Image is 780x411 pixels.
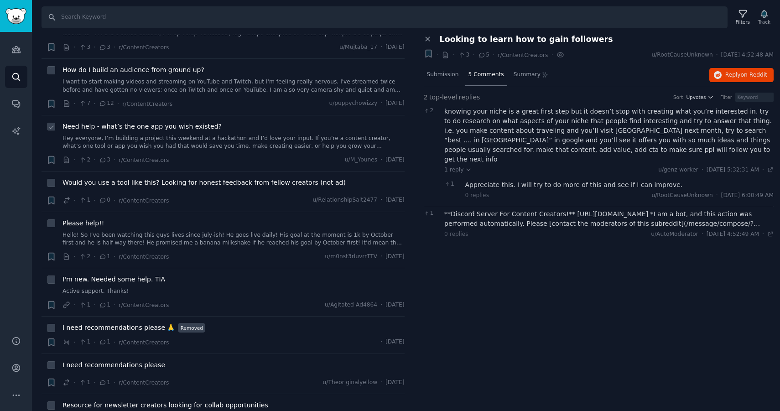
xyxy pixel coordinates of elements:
span: u/puppychowizzy [329,99,377,108]
span: · [702,230,703,239]
span: u/RootCauseUnknown [651,192,712,198]
span: u/AutoModerator [651,231,698,237]
span: · [94,378,95,387]
a: I need recommendations please [62,360,165,370]
span: · [114,378,115,387]
span: Looking to learn how to gain followers [440,35,613,44]
a: Please help!! [62,219,104,228]
div: Filter [720,94,732,100]
button: Replyon Reddit [709,68,774,83]
span: 1 [99,301,110,309]
a: Hello! So I’ve been watching this guys lives since july-ish! He goes live daily! His goal at the ... [62,231,405,247]
span: 1 [99,338,110,346]
span: Submission [427,71,459,79]
div: Appreciate this. I will try to do more of this and see if I can improve. [465,180,774,190]
span: · [74,300,76,310]
span: · [473,50,474,60]
span: 3 [458,51,469,59]
span: · [437,50,438,60]
span: · [114,300,115,310]
span: 12 [99,99,114,108]
span: 1 [79,379,90,387]
a: How do I build an audience from ground up? [62,65,204,75]
span: [DATE] 4:52:49 AM [707,230,759,239]
span: · [74,378,76,387]
a: Hey everyone, I’m building a project this weekend at a hackathon and I’d love your input. If you’... [62,135,405,151]
span: I'm new. Needed some help. TIA [62,275,165,284]
span: · [551,50,553,60]
span: r/ContentCreators [119,380,169,386]
span: · [493,50,494,60]
span: · [716,51,718,59]
span: [DATE] [385,301,404,309]
span: [DATE] [385,196,404,204]
span: 3 [79,43,90,52]
span: u/Mujtaba_17 [339,43,377,52]
span: r/ContentCreators [119,302,169,308]
span: Removed [178,323,205,333]
span: · [74,252,76,261]
span: · [74,155,76,165]
span: · [702,166,703,174]
span: u/RootCauseUnknown [651,51,712,59]
span: · [380,99,382,108]
span: r/ContentCreators [122,101,172,107]
span: u/Theoriginalyellow [323,379,378,387]
span: 1 [424,209,440,218]
span: · [74,196,76,205]
span: [DATE] 4:52:48 AM [721,51,774,59]
input: Search Keyword [42,6,728,28]
span: r/ContentCreators [498,52,548,58]
span: · [380,196,382,204]
span: u/genz-worker [658,166,698,173]
span: 5 Comments [468,71,504,79]
span: r/ContentCreators [119,157,169,163]
span: · [94,42,95,52]
span: · [114,155,115,165]
span: · [94,252,95,261]
span: 3 [99,156,110,164]
span: 1 [79,338,90,346]
a: Would you use a tool like this? Looking for honest feedback from fellow creators (not ad) [62,178,346,187]
span: · [380,156,382,164]
span: 5 [478,51,489,59]
span: · [114,252,115,261]
span: · [94,155,95,165]
a: Active support. Thanks! [62,287,405,296]
a: Need help - what’s the one app you wish existed? [62,122,222,131]
div: knowing your niche is a great first step but it doesn’t stop with creating what you’re interested... [444,107,774,164]
span: · [380,43,382,52]
span: · [94,196,95,205]
span: 1 [79,301,90,309]
span: · [452,50,454,60]
span: 1 [99,379,110,387]
span: 1 [79,196,90,204]
span: [DATE] [385,379,404,387]
span: · [94,300,95,310]
span: · [380,338,382,346]
span: 2 [79,253,90,261]
span: 3 [99,43,110,52]
div: **Discord Server For Content Creators!** [URL][DOMAIN_NAME] *I am a bot, and this action was perf... [444,209,774,229]
span: · [117,99,119,109]
span: on Reddit [741,72,767,78]
span: [DATE] [385,156,404,164]
input: Keyword [735,93,774,102]
span: · [74,42,76,52]
button: Upvotes [686,94,714,100]
span: · [94,99,95,109]
span: · [114,196,115,205]
div: Filters [736,19,750,25]
a: I need recommendations please 🙏 [62,323,175,333]
span: Resource for newsletter creators looking for collab opportunities [62,401,268,410]
span: [DATE] [385,43,404,52]
span: 2 [424,107,440,115]
span: · [380,379,382,387]
a: I want to start making videos and streaming on YouTube and Twitch, but I'm feeling really nervous... [62,78,405,94]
